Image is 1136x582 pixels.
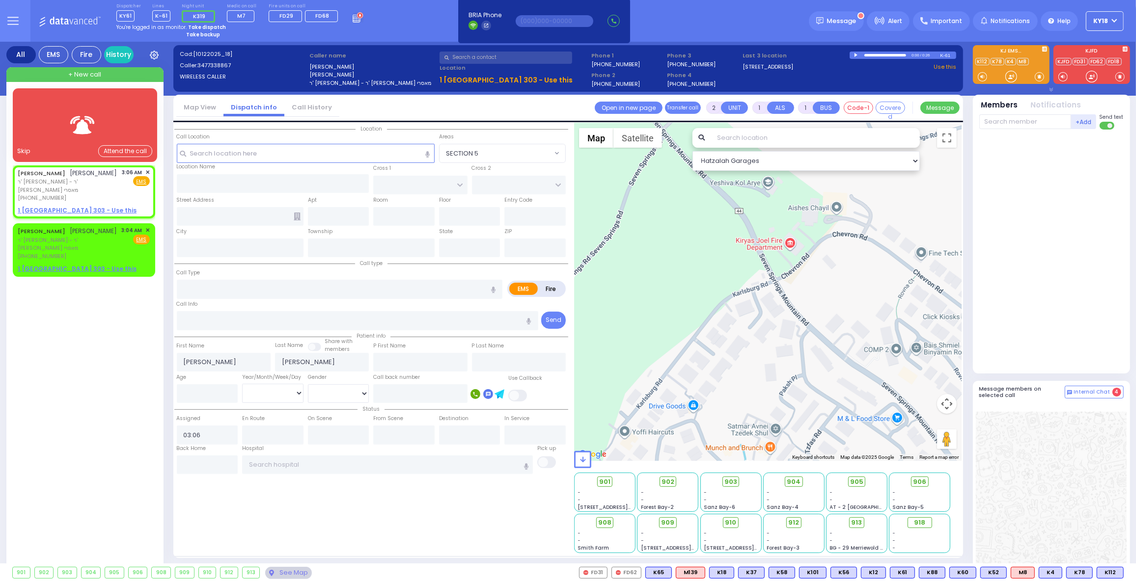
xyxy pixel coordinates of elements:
[242,455,533,474] input: Search hospital
[177,342,205,350] label: First Name
[937,394,957,414] button: Map camera controls
[18,178,119,194] span: ר' [PERSON_NAME] - ר' [PERSON_NAME] מאסרי
[70,169,117,177] span: [PERSON_NAME]
[1100,121,1115,131] label: Turn off text
[537,445,556,452] label: Pick up
[662,477,674,487] span: 902
[279,12,293,20] span: FD29
[294,212,301,220] span: Other building occupants
[242,415,265,423] label: En Route
[769,567,795,579] div: K58
[922,50,931,61] div: 0:26
[39,46,68,63] div: EMS
[667,71,740,79] span: Phone 4
[767,544,800,552] span: Forest Bay-3
[1100,113,1124,121] span: Send text
[145,226,150,235] span: ✕
[1039,567,1062,579] div: BLS
[373,196,388,204] label: Room
[1067,390,1072,395] img: comment-alt.png
[641,529,644,537] span: -
[13,567,30,578] div: 901
[577,448,609,461] img: Google
[914,518,925,528] span: 918
[1086,11,1124,31] button: KY18
[911,50,920,61] div: 0:00
[645,567,672,579] div: K65
[578,529,581,537] span: -
[98,145,152,158] div: Attend the call
[830,496,833,503] span: -
[578,503,671,511] span: [STREET_ADDRESS][PERSON_NAME]
[578,544,610,552] span: Smith Farm
[743,52,850,60] label: Last 3 location
[888,17,902,26] span: Alert
[591,71,664,79] span: Phone 2
[704,503,735,511] span: Sanz Bay-6
[799,567,827,579] div: BLS
[738,567,765,579] div: BLS
[893,496,896,503] span: -
[787,477,801,487] span: 904
[6,46,36,63] div: All
[17,146,30,156] div: Skip
[176,103,223,112] a: Map View
[661,518,674,528] span: 909
[827,16,857,26] span: Message
[516,15,593,27] input: (000)000-00000
[616,570,621,575] img: red-radio-icon.svg
[177,163,216,171] label: Location Name
[186,31,220,38] strong: Take backup
[667,52,740,60] span: Phone 3
[180,50,306,58] label: Cad:
[145,168,150,177] span: ✕
[667,80,716,87] label: [PHONE_NUMBER]
[182,3,219,9] label: Night unit
[177,415,201,423] label: Assigned
[223,103,284,112] a: Dispatch info
[72,46,101,63] div: Fire
[504,196,532,204] label: Entry Code
[1089,58,1106,65] a: FD62
[599,477,610,487] span: 901
[980,567,1007,579] div: K52
[579,567,608,579] div: FD31
[709,567,734,579] div: K18
[137,178,147,185] u: EMS
[769,567,795,579] div: BLS
[352,332,390,340] span: Patient info
[890,567,915,579] div: K61
[537,283,565,295] label: Fire
[18,265,137,273] u: 1 [GEOGRAPHIC_DATA] 303 - Use this
[676,567,705,579] div: M139
[39,15,104,27] img: Logo
[591,52,664,60] span: Phone 1
[116,3,141,9] label: Dispatcher
[358,405,385,413] span: Status
[641,544,734,552] span: [STREET_ADDRESS][PERSON_NAME]
[373,373,420,381] label: Call back number
[799,567,827,579] div: K101
[913,477,926,487] span: 906
[1097,567,1124,579] div: K112
[893,544,947,552] div: -
[1056,58,1072,65] a: KJFD
[767,503,799,511] span: Sanz Bay-4
[767,529,770,537] span: -
[18,236,118,252] span: ר' [PERSON_NAME] - ר' [PERSON_NAME] מאסרי
[237,12,246,20] span: M7
[709,567,734,579] div: BLS
[356,125,387,132] span: Location
[70,227,117,235] span: [PERSON_NAME]
[1005,58,1016,65] a: K4
[152,3,170,9] label: Lines
[504,415,529,423] label: In Service
[743,63,794,71] a: [STREET_ADDRESS]
[767,537,770,544] span: -
[1039,567,1062,579] div: K4
[641,496,644,503] span: -
[177,144,435,162] input: Search location here
[308,373,327,381] label: Gender
[373,342,406,350] label: P First Name
[1065,386,1124,398] button: Internal Chat 4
